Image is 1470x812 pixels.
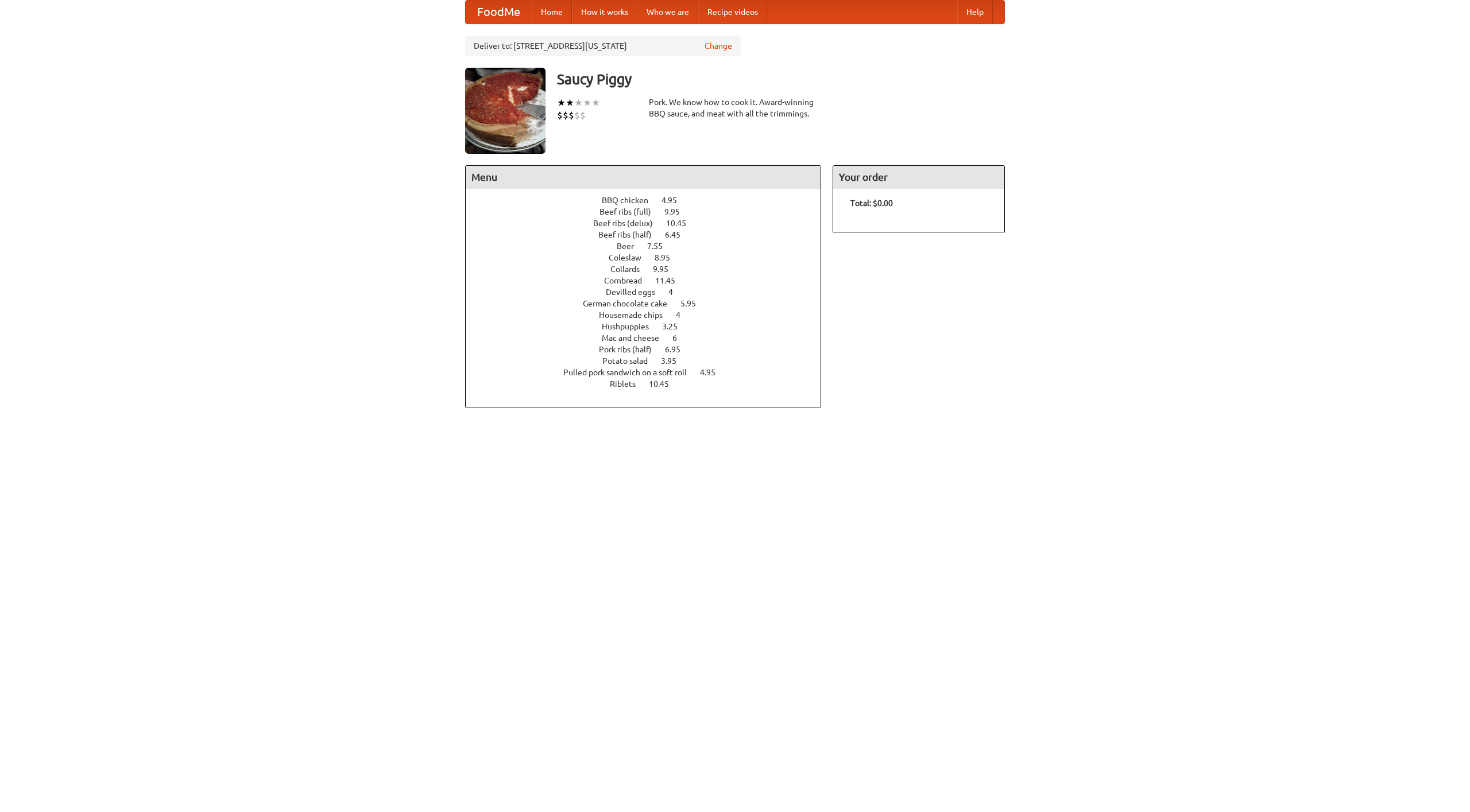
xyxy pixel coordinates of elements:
a: How it works [572,1,637,24]
span: 3.25 [662,322,689,331]
span: 9.95 [664,207,691,216]
a: Who we are [637,1,698,24]
b: Total: $0.00 [850,199,893,208]
h4: Your order [833,166,1004,189]
a: Beef ribs (half) 6.45 [598,230,702,239]
a: FoodMe [466,1,532,24]
span: 6.95 [665,345,692,354]
a: Cornbread 11.45 [604,276,697,285]
span: 4 [676,310,692,320]
a: Riblets 10.45 [610,379,690,388]
div: Pork. We know how to cook it. Award-winning BBQ sauce, and meat with all the trimmings. [649,96,821,119]
span: Collards [610,265,651,274]
a: Hushpuppies 3.25 [602,322,699,331]
span: Coleslaw [609,253,653,262]
span: Hushpuppies [602,322,660,331]
li: ★ [583,96,591,109]
a: Beef ribs (delux) 10.45 [593,219,707,228]
span: 4 [668,287,684,297]
span: Pulled pork sandwich on a soft roll [563,368,698,377]
a: Help [957,1,993,24]
a: Collards 9.95 [610,265,690,274]
span: 4.95 [661,196,688,205]
a: Pulled pork sandwich on a soft roll 4.95 [563,368,737,377]
span: 5.95 [680,299,707,308]
span: Mac and cheese [602,333,671,343]
span: 7.55 [647,242,674,251]
span: Beer [617,242,645,251]
a: Coleslaw 8.95 [609,253,691,262]
a: German chocolate cake 5.95 [583,299,717,308]
span: 8.95 [655,253,682,262]
li: $ [580,109,586,122]
a: Mac and cheese 6 [602,333,698,343]
span: BBQ chicken [602,196,660,205]
a: Housemade chips 4 [599,310,702,320]
span: Pork ribs (half) [599,345,663,354]
img: angular.jpg [465,68,546,154]
span: Riblets [610,379,647,388]
span: 11.45 [655,276,687,285]
li: ★ [591,96,600,109]
li: $ [563,109,568,122]
span: 10.45 [666,219,698,228]
span: 6 [672,333,688,343]
span: Devilled eggs [606,287,667,297]
span: Potato salad [602,356,659,366]
a: Home [532,1,572,24]
li: $ [574,109,580,122]
a: Recipe videos [698,1,767,24]
span: Beef ribs (full) [599,207,663,216]
span: Cornbread [604,276,653,285]
a: Devilled eggs 4 [606,287,694,297]
li: $ [568,109,574,122]
a: Beer 7.55 [617,242,684,251]
h3: Saucy Piggy [557,68,1005,91]
span: 4.95 [700,368,727,377]
span: Housemade chips [599,310,674,320]
span: 3.95 [661,356,688,366]
a: Change [705,40,732,52]
li: ★ [574,96,583,109]
span: German chocolate cake [583,299,679,308]
span: 10.45 [649,379,680,388]
a: Pork ribs (half) 6.95 [599,345,702,354]
a: Potato salad 3.95 [602,356,698,366]
a: BBQ chicken 4.95 [602,196,698,205]
li: ★ [566,96,574,109]
div: Deliver to: [STREET_ADDRESS][US_STATE] [465,36,741,56]
a: Beef ribs (full) 9.95 [599,207,701,216]
span: 9.95 [653,265,680,274]
span: Beef ribs (delux) [593,219,664,228]
span: 6.45 [665,230,692,239]
li: ★ [557,96,566,109]
li: $ [557,109,563,122]
h4: Menu [466,166,821,189]
span: Beef ribs (half) [598,230,663,239]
